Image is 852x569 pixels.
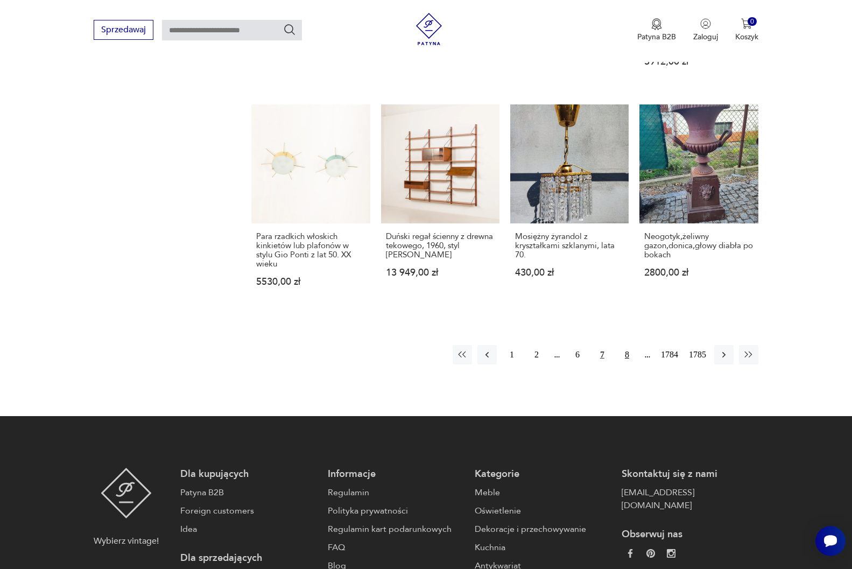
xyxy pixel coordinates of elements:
[568,345,587,364] button: 6
[413,13,445,45] img: Patyna - sklep z meblami i dekoracjami vintage
[475,504,611,517] a: Oświetlenie
[748,17,757,26] div: 0
[328,523,464,536] a: Regulamin kart podarunkowych
[644,57,753,66] p: 3912,00 zł
[256,232,365,269] h3: Para rzadkich włoskich kinkietów lub plafonów w stylu Gio Ponti z lat 50. XX wieku
[637,18,676,42] button: Patyna B2B
[667,549,675,558] img: c2fd9cf7f39615d9d6839a72ae8e59e5.webp
[700,18,711,29] img: Ikonka użytkownika
[693,32,718,42] p: Zaloguj
[515,232,624,259] h3: Mosiężny żyrandol z kryształkami szklanymi, lata 70.
[251,104,370,307] a: Para rzadkich włoskich kinkietów lub plafonów w stylu Gio Ponti z lat 50. XX wiekuPara rzadkich w...
[741,18,752,29] img: Ikona koszyka
[622,486,758,512] a: [EMAIL_ADDRESS][DOMAIN_NAME]
[502,345,522,364] button: 1
[94,20,153,40] button: Sprzedawaj
[256,277,365,286] p: 5530,00 zł
[617,345,637,364] button: 8
[637,18,676,42] a: Ikona medaluPatyna B2B
[622,468,758,481] p: Skontaktuj się z nami
[94,27,153,34] a: Sprzedawaj
[515,268,624,277] p: 430,00 zł
[637,32,676,42] p: Patyna B2B
[386,232,495,259] h3: Duński regał ścienny z drewna tekowego, 1960, styl [PERSON_NAME]
[626,549,635,558] img: da9060093f698e4c3cedc1453eec5031.webp
[180,552,316,565] p: Dla sprzedających
[180,523,316,536] a: Idea
[475,523,611,536] a: Dekoracje i przechowywanie
[639,104,758,307] a: Neogotyk,żeliwny gazon,donica,głowy diabła po bokachNeogotyk,żeliwny gazon,donica,głowy diabła po...
[180,468,316,481] p: Dla kupujących
[815,526,846,556] iframe: Smartsupp widget button
[735,18,758,42] button: 0Koszyk
[101,468,152,518] img: Patyna - sklep z meblami i dekoracjami vintage
[328,541,464,554] a: FAQ
[94,535,159,547] p: Wybierz vintage!
[646,549,655,558] img: 37d27d81a828e637adc9f9cb2e3d3a8a.webp
[593,345,612,364] button: 7
[686,345,709,364] button: 1785
[180,486,316,499] a: Patyna B2B
[381,104,499,307] a: Duński regał ścienny z drewna tekowego, 1960, styl Poul CadoviusDuński regał ścienny z drewna tek...
[328,504,464,517] a: Polityka prywatności
[180,504,316,517] a: Foreign customers
[527,345,546,364] button: 2
[475,541,611,554] a: Kuchnia
[328,486,464,499] a: Regulamin
[510,104,629,307] a: Mosiężny żyrandol z kryształkami szklanymi, lata 70.Mosiężny żyrandol z kryształkami szklanymi, l...
[658,345,681,364] button: 1784
[328,468,464,481] p: Informacje
[475,486,611,499] a: Meble
[475,468,611,481] p: Kategorie
[651,18,662,30] img: Ikona medalu
[644,232,753,259] h3: Neogotyk,żeliwny gazon,donica,głowy diabła po bokach
[735,32,758,42] p: Koszyk
[386,268,495,277] p: 13 949,00 zł
[622,528,758,541] p: Obserwuj nas
[644,268,753,277] p: 2800,00 zł
[693,18,718,42] button: Zaloguj
[283,23,296,36] button: Szukaj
